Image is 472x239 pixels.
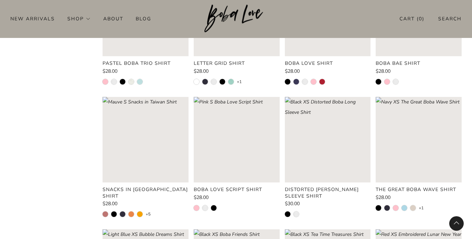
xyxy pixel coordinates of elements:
a: Snacks in [GEOGRAPHIC_DATA] Shirt [103,187,189,199]
a: Distorted [PERSON_NAME] Sleeve Shirt [285,187,371,199]
span: $28.00 [376,194,391,201]
span: $28.00 [103,68,117,74]
a: Search [438,13,462,24]
a: Shop [67,13,91,24]
span: $28.00 [103,200,117,207]
span: $28.00 [194,68,209,74]
a: Mauve S Snacks in Taiwan Shirt Loading image: Mauve S Snacks in Taiwan Shirt [103,97,189,183]
a: $28.00 [103,69,189,74]
product-card-title: Boba Love Shirt [285,60,333,67]
product-card-title: Distorted [PERSON_NAME] Sleeve Shirt [285,186,359,199]
product-card-title: Letter Grid Shirt [194,60,245,67]
product-card-title: The Great Boba Wave Shirt [376,186,456,193]
image-skeleton: Loading image: Pink S Boba Love Script Shirt [194,97,280,183]
a: About [103,13,123,24]
image-skeleton: Loading image: Black XS Distorted Boba Long Sleeve Shirt [285,97,371,183]
a: $28.00 [285,69,371,74]
a: +1 [419,205,424,211]
a: Black XS Distorted Boba Long Sleeve Shirt Loading image: Black XS Distorted Boba Long Sleeve Shirt [285,97,371,183]
span: $28.00 [194,194,209,201]
image-skeleton: Loading image: Navy XS The Great Boba Wave Shirt [376,97,462,183]
a: Navy XS The Great Boba Wave Shirt Loading image: Navy XS The Great Boba Wave Shirt [376,97,462,183]
a: $28.00 [103,201,189,206]
span: $28.00 [285,68,300,74]
items-count: 0 [419,16,422,22]
a: +1 [237,79,242,84]
image-skeleton: Loading image: Mauve S Snacks in Taiwan Shirt [103,97,189,183]
a: Boba Love Shirt [285,60,371,67]
product-card-title: Boba Bae Shirt [376,60,420,67]
a: Cart [399,13,424,24]
a: The Great Boba Wave Shirt [376,187,462,193]
a: New Arrivals [10,13,55,24]
a: $28.00 [194,69,280,74]
product-card-title: Snacks in [GEOGRAPHIC_DATA] Shirt [103,186,188,199]
a: $28.00 [376,69,462,74]
back-to-top-button: Back to top [449,216,464,231]
a: Boba Love Script Shirt [194,187,280,193]
a: Boba Bae Shirt [376,60,462,67]
product-card-title: Pastel Boba Trio Shirt [103,60,171,67]
a: Blog [136,13,151,24]
a: $28.00 [376,195,462,200]
a: Letter Grid Shirt [194,60,280,67]
span: $30.00 [285,200,300,207]
product-card-title: Boba Love Script Shirt [194,186,262,193]
span: $28.00 [376,68,391,74]
a: +5 [146,211,151,217]
a: Pink S Boba Love Script Shirt Loading image: Pink S Boba Love Script Shirt [194,97,280,183]
a: $30.00 [285,201,371,206]
a: Pastel Boba Trio Shirt [103,60,189,67]
a: $28.00 [194,195,280,200]
img: Boba Love [204,4,268,33]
